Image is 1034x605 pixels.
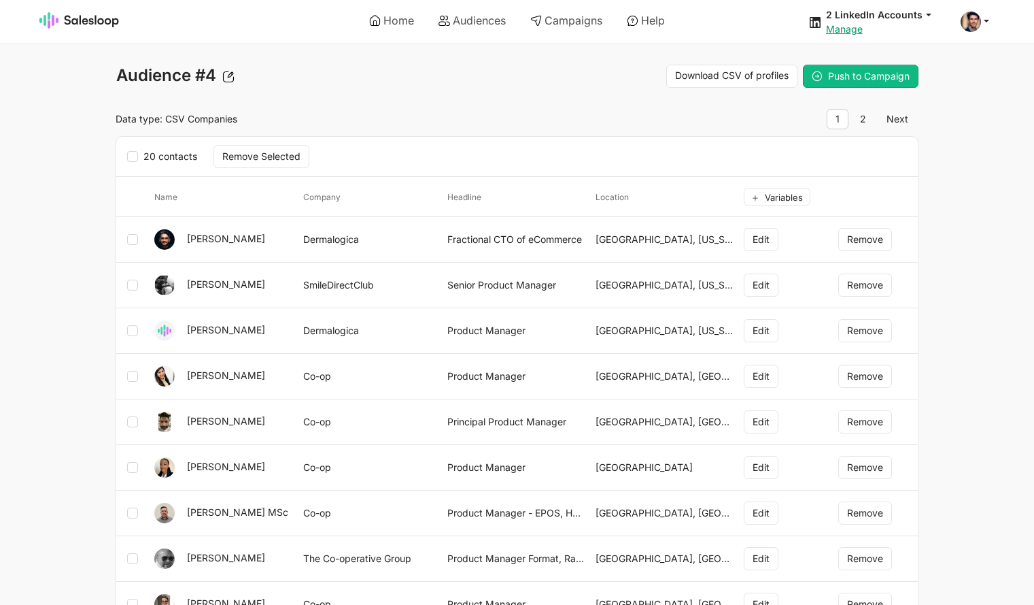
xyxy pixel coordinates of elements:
button: Remove Selected [213,145,309,168]
td: Senior Product Manager [442,263,590,308]
th: location [590,177,738,217]
img: Salesloop [39,12,120,29]
button: Edit [744,319,778,342]
a: Help [617,9,674,32]
button: Variables [744,188,810,206]
td: Fractional CTO of eCommerce [442,217,590,263]
td: Co-op [298,445,442,491]
td: Product Manager Format, Range & Space (FRTS) [442,536,590,582]
a: [PERSON_NAME] [187,552,265,563]
a: [PERSON_NAME] [187,415,265,427]
button: Remove [838,274,892,297]
td: Product Manager [442,354,590,399]
span: 1 [827,109,848,129]
td: [GEOGRAPHIC_DATA], [US_STATE], [GEOGRAPHIC_DATA] [590,263,738,308]
th: headline [442,177,590,217]
button: Edit [744,365,778,388]
a: Audiences [429,9,515,32]
td: [GEOGRAPHIC_DATA], [GEOGRAPHIC_DATA], [GEOGRAPHIC_DATA] [590,491,738,536]
td: SmileDirectClub [298,263,442,308]
th: name [149,177,297,217]
a: Manage [826,23,863,35]
a: [PERSON_NAME] [187,370,265,381]
button: Edit [744,502,778,525]
td: Product Manager [442,308,590,354]
a: Home [360,9,424,32]
td: [GEOGRAPHIC_DATA] [590,445,738,491]
button: Edit [744,456,778,479]
a: [PERSON_NAME] [187,233,265,244]
button: Remove [838,456,892,479]
button: Edit [744,274,778,297]
button: Remove [838,410,892,434]
td: [GEOGRAPHIC_DATA], [US_STATE], [GEOGRAPHIC_DATA] [590,217,738,263]
td: Principal Product Manager [442,399,590,445]
button: 2 LinkedIn Accounts [826,8,944,21]
td: Dermalogica [298,308,442,354]
span: Audience #4 [116,65,217,86]
td: Dermalogica [298,217,442,263]
button: Push to Campaign [803,65,918,88]
td: Product Manager - EPOS, Hardware & Payments [442,491,590,536]
label: 20 contacts [127,148,205,165]
button: Remove [838,319,892,342]
td: [GEOGRAPHIC_DATA], [GEOGRAPHIC_DATA], [GEOGRAPHIC_DATA] [590,536,738,582]
a: Campaigns [521,9,612,32]
button: Remove [838,547,892,570]
a: Next [878,109,917,129]
span: Variables [765,192,803,203]
td: Co-op [298,491,442,536]
button: Edit [744,547,778,570]
button: Remove [838,365,892,388]
a: 2 [851,109,875,129]
a: [PERSON_NAME] MSc [187,506,288,518]
button: Edit [744,410,778,434]
span: Push to Campaign [828,70,910,82]
td: The Co-operative Group [298,536,442,582]
button: Edit [744,228,778,251]
th: company [298,177,442,217]
a: Download CSV of profiles [666,65,797,88]
td: [GEOGRAPHIC_DATA], [GEOGRAPHIC_DATA] [590,354,738,399]
button: Remove [838,502,892,525]
a: [PERSON_NAME] [187,461,265,472]
td: [GEOGRAPHIC_DATA], [GEOGRAPHIC_DATA], [GEOGRAPHIC_DATA] [590,399,738,445]
a: [PERSON_NAME] [187,324,265,336]
td: Co-op [298,354,442,399]
td: [GEOGRAPHIC_DATA], [US_STATE], [GEOGRAPHIC_DATA] [590,308,738,354]
button: Remove [838,228,892,251]
a: [PERSON_NAME] [187,278,265,290]
p: Data type: CSV Companies [116,113,509,125]
td: Product Manager [442,445,590,491]
td: Co-op [298,399,442,445]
